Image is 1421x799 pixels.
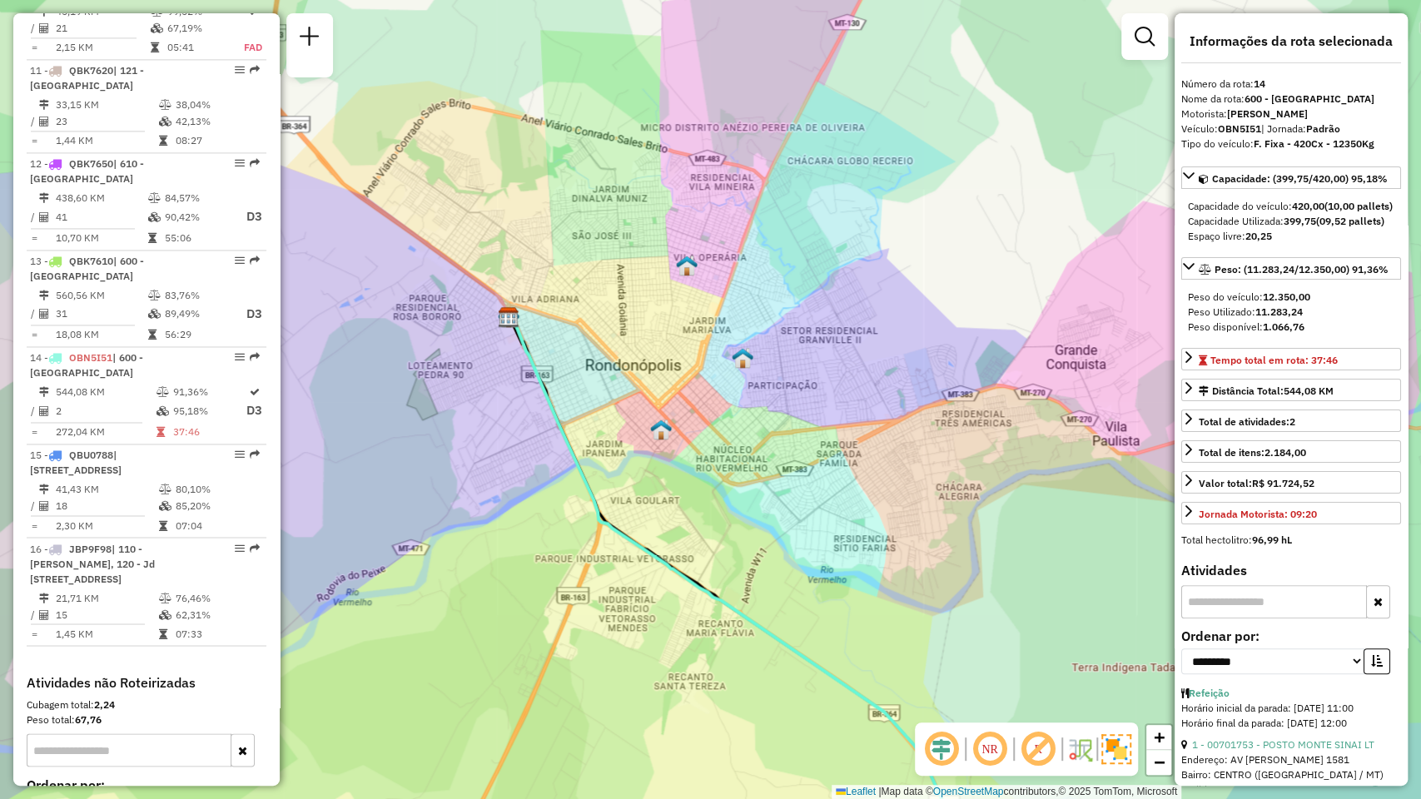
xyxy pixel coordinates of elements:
span: | 600 - [GEOGRAPHIC_DATA] [30,255,144,282]
span: Ocultar NR [970,729,1010,769]
strong: 14 [1254,77,1265,90]
em: Opções [235,158,245,168]
span: | 110 - [PERSON_NAME], 120 - Jd [STREET_ADDRESS] [30,542,155,584]
button: Ordem crescente [1364,648,1390,674]
span: | Jornada: [1261,122,1340,135]
em: Opções [235,65,245,75]
i: % de utilização do peso [157,387,169,397]
span: − [1154,752,1165,772]
td: 18,08 KM [55,326,147,343]
i: % de utilização da cubagem [148,309,161,319]
div: Capacidade do veículo: [1188,199,1394,214]
td: 05:41 [166,39,244,56]
p: D3 [232,207,262,226]
em: Rota exportada [250,65,260,75]
td: FAD [243,39,263,56]
em: Rota exportada [250,256,260,266]
i: Tempo total em rota [159,628,167,638]
div: Peso disponível: [1188,320,1394,335]
span: QBK7610 [69,255,113,267]
i: Distância Total [39,387,49,397]
strong: (10,00 pallets) [1324,200,1393,212]
img: WCL Vila Cardoso [732,347,753,369]
a: 1 - 00701753 - POSTO MONTE SINAI LT [1192,738,1374,751]
td: 83,76% [164,287,231,304]
strong: 96,99 hL [1252,533,1292,546]
strong: 11.283,24 [1255,305,1303,318]
div: Capacidade: (399,75/420,00) 95,18% [1181,192,1401,251]
i: Total de Atividades [39,309,49,319]
a: Total de itens:2.184,00 [1181,440,1401,463]
i: Tempo total em rota [148,233,157,243]
i: Observações [1371,785,1379,795]
em: Opções [235,449,245,459]
i: % de utilização da cubagem [148,212,161,222]
td: 89,49% [164,304,231,325]
strong: [PERSON_NAME] [1227,107,1308,120]
i: Total de Atividades [39,609,49,619]
div: Nome da rota: [1181,92,1401,107]
div: Distância Total: [1199,384,1334,399]
div: Peso: (11.283,24/12.350,00) 91,36% [1181,283,1401,341]
span: Capacidade: (399,75/420,00) 95,18% [1212,172,1388,185]
div: Total hectolitro: [1181,533,1401,548]
i: Total de Atividades [39,23,49,33]
span: 13 - [30,255,144,282]
strong: 399,75 [1284,215,1316,227]
strong: 2 [1289,415,1295,428]
img: Warecloud Casa Jardim Monte Líbano [676,255,698,276]
em: Rota exportada [250,543,260,553]
i: % de utilização da cubagem [157,406,169,416]
span: 16 - [30,542,155,584]
a: OpenStreetMap [933,786,1004,797]
td: / [30,606,38,623]
div: Horário final da parada: [DATE] 12:00 [1181,716,1401,731]
a: Valor total:R$ 91.724,52 [1181,471,1401,494]
span: OBN5I51 [69,351,112,364]
div: Total de itens: [1199,445,1306,460]
strong: 2,24 [94,697,115,710]
td: 10,70 KM [55,230,147,246]
td: 84,57% [164,190,231,206]
i: % de utilização do peso [159,100,171,110]
td: 76,46% [175,589,259,606]
strong: 2.184,00 [1264,446,1306,459]
i: Total de Atividades [39,117,49,127]
td: = [30,625,38,642]
td: 2 [55,400,156,421]
strong: OBN5I51 [1218,122,1261,135]
td: = [30,132,38,149]
td: 15 [55,606,158,623]
em: Opções [235,352,245,362]
td: = [30,326,38,343]
a: 08457928, 08457939, 08459063 [1221,783,1379,796]
i: Tempo total em rota [159,520,167,530]
strong: R$ 91.724,52 [1252,477,1314,489]
td: 42,13% [175,113,259,130]
span: | [878,786,881,797]
p: D3 [246,401,262,420]
td: / [30,400,38,421]
td: 544,08 KM [55,384,156,400]
span: 15 - [30,449,122,476]
td: 2,30 KM [55,517,158,533]
div: Peso Utilizado: [1188,305,1394,320]
td: 31 [55,304,147,325]
div: Cubagem total: [27,697,266,712]
a: Jornada Motorista: 09:20 [1181,502,1401,524]
td: 91,36% [172,384,246,400]
label: Ordenar por: [27,774,266,794]
i: Tempo total em rota [148,330,157,340]
img: Fluxo de ruas [1066,736,1093,762]
i: % de utilização do peso [148,193,161,203]
span: QBK7620 [69,64,113,77]
a: Refeição [1189,687,1230,699]
strong: 1.066,76 [1263,320,1304,333]
td: 85,20% [175,498,259,514]
strong: 12.350,00 [1263,290,1310,303]
em: Rota exportada [250,449,260,459]
td: 62,31% [175,606,259,623]
a: Nova sessão e pesquisa [293,20,326,57]
td: 33,15 KM [55,97,158,113]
